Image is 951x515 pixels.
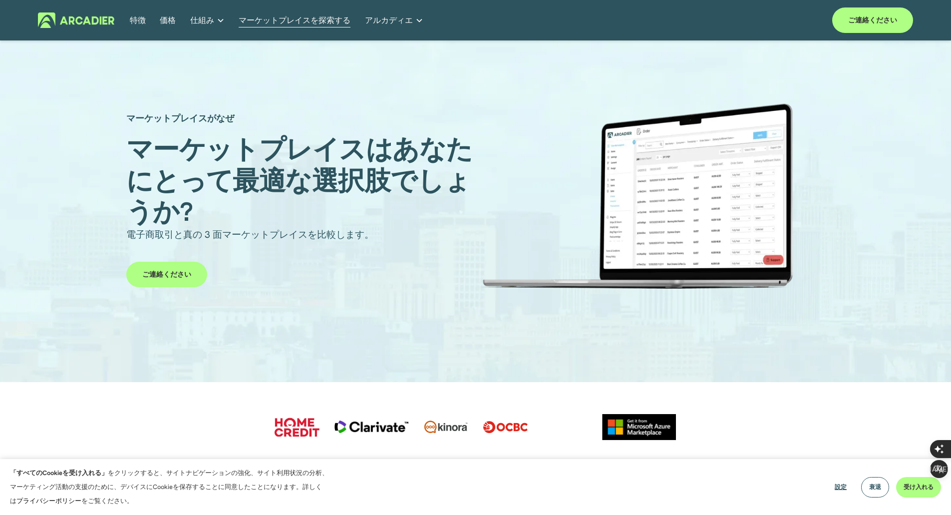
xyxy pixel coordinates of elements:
font: 特徴 [130,15,146,25]
font: 、サイトナビゲーションの強化、サイト利用状況の分析、マーケティング活動の支援のために、デバイスにCookieを保存することに同意したことになります。 [10,469,328,491]
button: 設定 [827,477,854,498]
font: 電子商取引と真の 3 面マーケットプレイスを比較します。 [126,228,374,241]
font: をご覧ください。 [81,497,133,505]
font: ご連絡ください [142,270,191,279]
a: ご連絡ください [126,262,207,287]
font: 設定 [835,483,847,491]
a: ご連絡ください [832,7,913,33]
font: 受け入れる [904,483,934,491]
font: マーケットプレイスを探索する [239,15,350,25]
font: 「すべてのCookieを受け入れる」 [10,469,108,477]
a: プライバシーポリシー [16,497,81,505]
font: アルカディエ [365,15,413,25]
button: 衰退 [861,477,889,498]
font: ご連絡ください [848,15,897,24]
font: 仕組み [190,15,214,25]
button: 受け入れる [896,477,941,498]
font: マーケットプレイスはあなたにとって最適な選択肢でしょうか? [126,132,473,229]
a: フォルダドロップダウン [190,12,225,28]
a: 価格 [160,12,176,28]
a: 特徴 [130,12,146,28]
font: マーケットプレイスがなぜ [126,112,234,124]
a: フォルダドロップダウン [365,12,423,28]
img: アルカディエ [38,12,114,28]
font: 衰退 [869,483,881,491]
font: をクリックすると [108,469,160,477]
font: 価格 [160,15,176,25]
a: マーケットプレイスを探索する [239,12,350,28]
